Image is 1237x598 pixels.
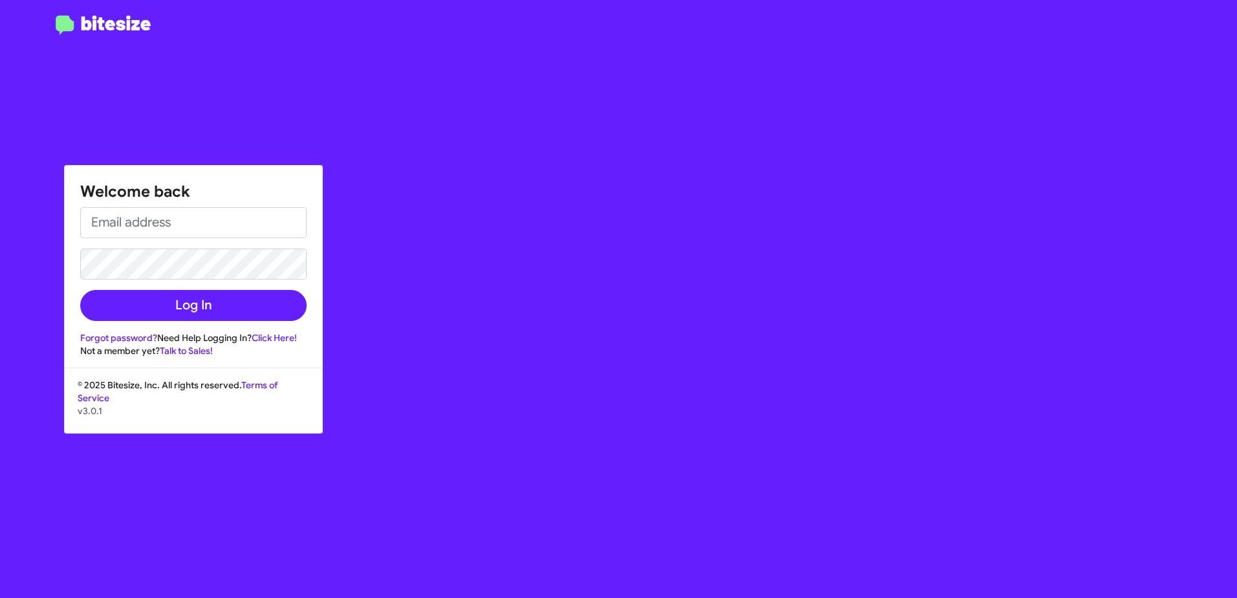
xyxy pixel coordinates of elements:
a: Terms of Service [78,379,278,404]
input: Email address [80,207,307,238]
div: Not a member yet? [80,344,307,357]
a: Talk to Sales! [160,345,213,357]
a: Click Here! [252,332,297,344]
div: © 2025 Bitesize, Inc. All rights reserved. [65,379,322,433]
div: Need Help Logging In? [80,331,307,344]
a: Forgot password? [80,332,157,344]
h1: Welcome back [80,181,307,202]
button: Log In [80,290,307,321]
p: v3.0.1 [78,404,309,417]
